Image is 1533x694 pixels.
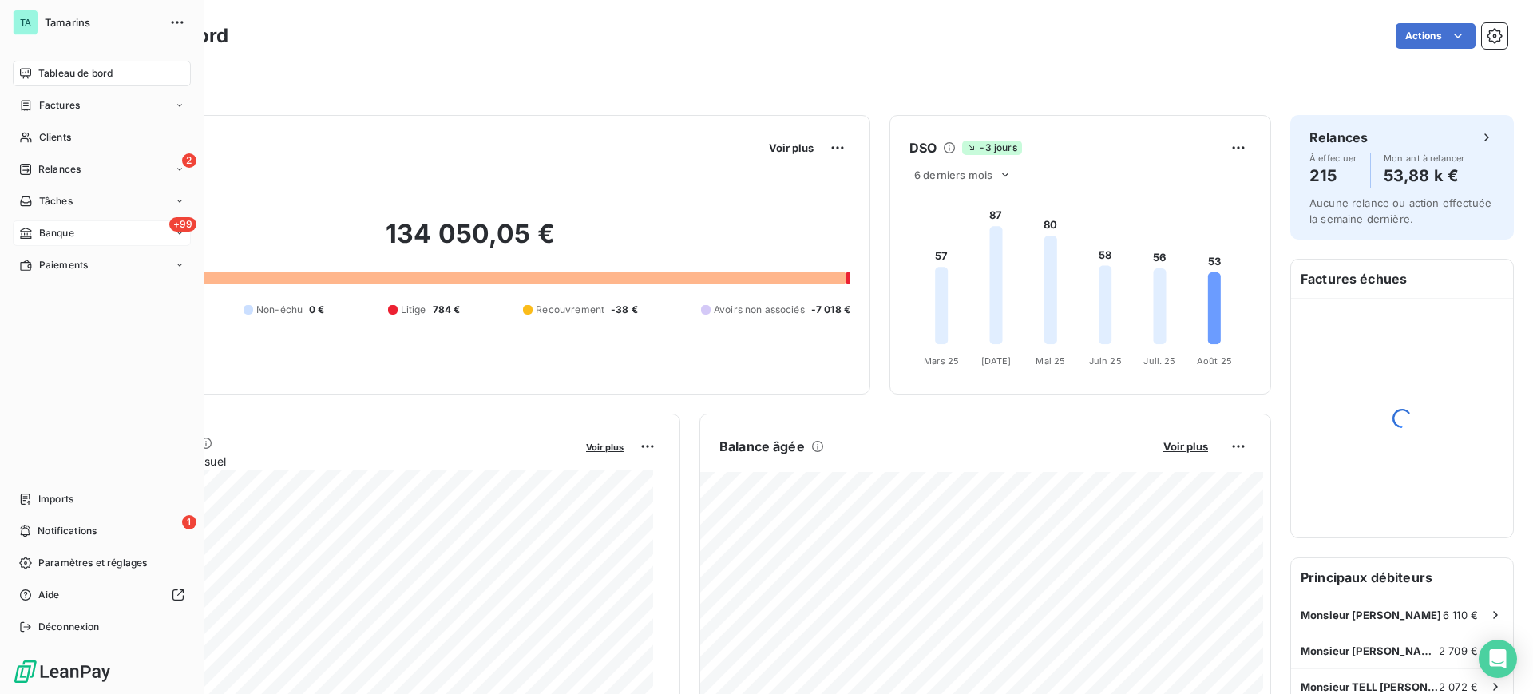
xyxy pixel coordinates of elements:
[45,16,160,29] span: Tamarins
[1309,196,1491,225] span: Aucune relance ou action effectuée la semaine dernière.
[1443,609,1478,621] span: 6 110 €
[38,492,73,506] span: Imports
[182,153,196,168] span: 2
[1143,355,1175,367] tspan: Juil. 25
[536,303,604,317] span: Recouvrement
[13,125,191,150] a: Clients
[1159,439,1213,454] button: Voir plus
[719,437,805,456] h6: Balance âgée
[182,515,196,529] span: 1
[39,258,88,272] span: Paiements
[309,303,324,317] span: 0 €
[13,188,191,214] a: Tâches
[1197,355,1232,367] tspan: Août 25
[90,453,575,470] span: Chiffre d'affaires mensuel
[13,252,191,278] a: Paiements
[13,93,191,118] a: Factures
[1301,609,1441,621] span: Monsieur [PERSON_NAME]
[1309,153,1357,163] span: À effectuer
[13,550,191,576] a: Paramètres et réglages
[1309,163,1357,188] h4: 215
[13,220,191,246] a: +99Banque
[714,303,805,317] span: Avoirs non associés
[1291,558,1513,597] h6: Principaux débiteurs
[1301,680,1439,693] span: Monsieur TELL [PERSON_NAME]
[611,303,638,317] span: -38 €
[38,588,60,602] span: Aide
[962,141,1021,155] span: -3 jours
[13,659,112,684] img: Logo LeanPay
[1384,153,1465,163] span: Montant à relancer
[1163,440,1208,453] span: Voir plus
[39,98,80,113] span: Factures
[169,217,196,232] span: +99
[811,303,850,317] span: -7 018 €
[38,66,113,81] span: Tableau de bord
[1089,355,1122,367] tspan: Juin 25
[38,162,81,176] span: Relances
[256,303,303,317] span: Non-échu
[38,524,97,538] span: Notifications
[38,556,147,570] span: Paramètres et réglages
[90,218,850,266] h2: 134 050,05 €
[586,442,624,453] span: Voir plus
[581,439,628,454] button: Voir plus
[1301,644,1439,657] span: Monsieur [PERSON_NAME]
[1439,680,1478,693] span: 2 072 €
[13,10,38,35] div: TA
[433,303,461,317] span: 784 €
[38,620,100,634] span: Déconnexion
[924,355,959,367] tspan: Mars 25
[914,169,992,181] span: 6 derniers mois
[909,138,937,157] h6: DSO
[1384,163,1465,188] h4: 53,88 k €
[13,61,191,86] a: Tableau de bord
[39,226,74,240] span: Banque
[1479,640,1517,678] div: Open Intercom Messenger
[981,355,1012,367] tspan: [DATE]
[764,141,818,155] button: Voir plus
[1291,260,1513,298] h6: Factures échues
[13,157,191,182] a: 2Relances
[1396,23,1476,49] button: Actions
[13,582,191,608] a: Aide
[769,141,814,154] span: Voir plus
[1309,128,1368,147] h6: Relances
[39,130,71,145] span: Clients
[401,303,426,317] span: Litige
[1439,644,1478,657] span: 2 709 €
[13,486,191,512] a: Imports
[1036,355,1065,367] tspan: Mai 25
[39,194,73,208] span: Tâches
